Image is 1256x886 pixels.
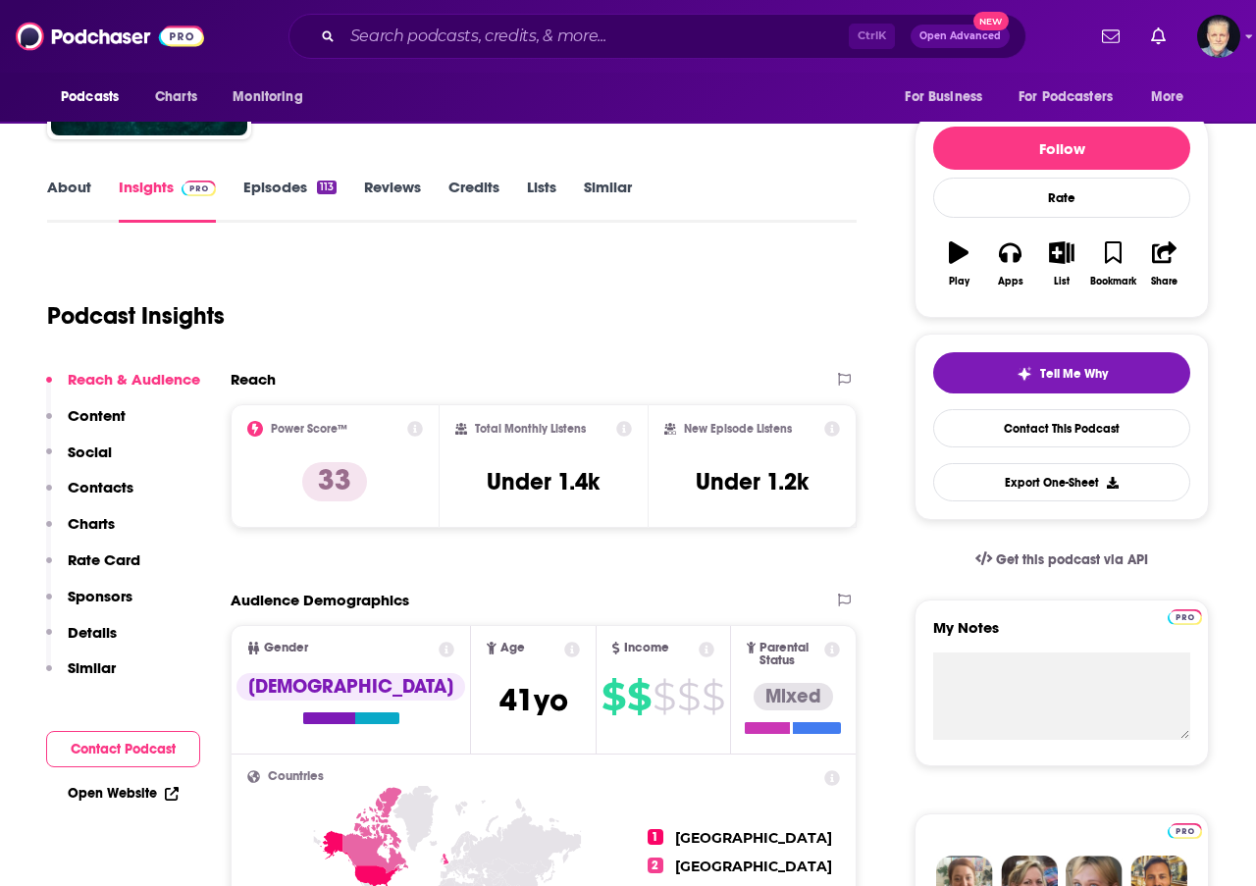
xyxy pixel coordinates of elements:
[527,178,556,223] a: Lists
[317,181,337,194] div: 113
[996,551,1148,568] span: Get this podcast via API
[1036,229,1087,299] button: List
[1143,20,1174,53] a: Show notifications dropdown
[487,467,600,496] h3: Under 1.4k
[219,78,328,116] button: open menu
[627,681,651,712] span: $
[624,642,669,654] span: Income
[68,443,112,461] p: Social
[119,178,216,223] a: InsightsPodchaser Pro
[46,550,140,587] button: Rate Card
[500,642,525,654] span: Age
[998,276,1023,287] div: Apps
[1168,820,1202,839] a: Pro website
[759,642,820,667] span: Parental Status
[68,370,200,389] p: Reach & Audience
[1151,83,1184,111] span: More
[68,623,117,642] p: Details
[68,514,115,533] p: Charts
[1137,78,1209,116] button: open menu
[264,642,308,654] span: Gender
[1040,366,1108,382] span: Tell Me Why
[68,785,179,802] a: Open Website
[1197,15,1240,58] img: User Profile
[364,178,421,223] a: Reviews
[584,178,632,223] a: Similar
[46,731,200,767] button: Contact Podcast
[933,127,1190,170] button: Follow
[233,83,302,111] span: Monitoring
[46,623,117,659] button: Details
[46,443,112,479] button: Social
[675,858,832,875] span: [GEOGRAPHIC_DATA]
[182,181,216,196] img: Podchaser Pro
[68,587,132,605] p: Sponsors
[905,83,982,111] span: For Business
[1139,229,1190,299] button: Share
[68,550,140,569] p: Rate Card
[271,422,347,436] h2: Power Score™
[933,409,1190,447] a: Contact This Podcast
[1006,78,1141,116] button: open menu
[1087,229,1138,299] button: Bookmark
[342,21,849,52] input: Search podcasts, credits, & more...
[648,829,663,845] span: 1
[68,658,116,677] p: Similar
[849,24,895,49] span: Ctrl K
[61,83,119,111] span: Podcasts
[499,681,568,719] span: 41 yo
[243,178,337,223] a: Episodes113
[288,14,1026,59] div: Search podcasts, credits, & more...
[68,406,126,425] p: Content
[47,78,144,116] button: open menu
[142,78,209,116] a: Charts
[653,681,675,712] span: $
[960,536,1164,584] a: Get this podcast via API
[933,352,1190,393] button: tell me why sparkleTell Me Why
[675,829,832,847] span: [GEOGRAPHIC_DATA]
[68,478,133,496] p: Contacts
[231,370,276,389] h2: Reach
[231,591,409,609] h2: Audience Demographics
[702,681,724,712] span: $
[891,78,1007,116] button: open menu
[236,673,465,701] div: [DEMOGRAPHIC_DATA]
[268,770,324,783] span: Countries
[754,683,833,710] div: Mixed
[1090,276,1136,287] div: Bookmark
[648,858,663,873] span: 2
[448,178,499,223] a: Credits
[47,178,91,223] a: About
[1197,15,1240,58] button: Show profile menu
[46,587,132,623] button: Sponsors
[46,478,133,514] button: Contacts
[933,178,1190,218] div: Rate
[1168,823,1202,839] img: Podchaser Pro
[1168,606,1202,625] a: Pro website
[933,229,984,299] button: Play
[46,370,200,406] button: Reach & Audience
[46,658,116,695] button: Similar
[46,406,126,443] button: Content
[1019,83,1113,111] span: For Podcasters
[1151,276,1177,287] div: Share
[1094,20,1127,53] a: Show notifications dropdown
[949,276,969,287] div: Play
[696,467,809,496] h3: Under 1.2k
[1168,609,1202,625] img: Podchaser Pro
[677,681,700,712] span: $
[933,463,1190,501] button: Export One-Sheet
[911,25,1010,48] button: Open AdvancedNew
[1054,276,1070,287] div: List
[919,31,1001,41] span: Open Advanced
[973,12,1009,30] span: New
[1197,15,1240,58] span: Logged in as JonesLiterary
[933,618,1190,652] label: My Notes
[47,301,225,331] h1: Podcast Insights
[302,462,367,501] p: 33
[1017,366,1032,382] img: tell me why sparkle
[984,229,1035,299] button: Apps
[16,18,204,55] img: Podchaser - Follow, Share and Rate Podcasts
[155,83,197,111] span: Charts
